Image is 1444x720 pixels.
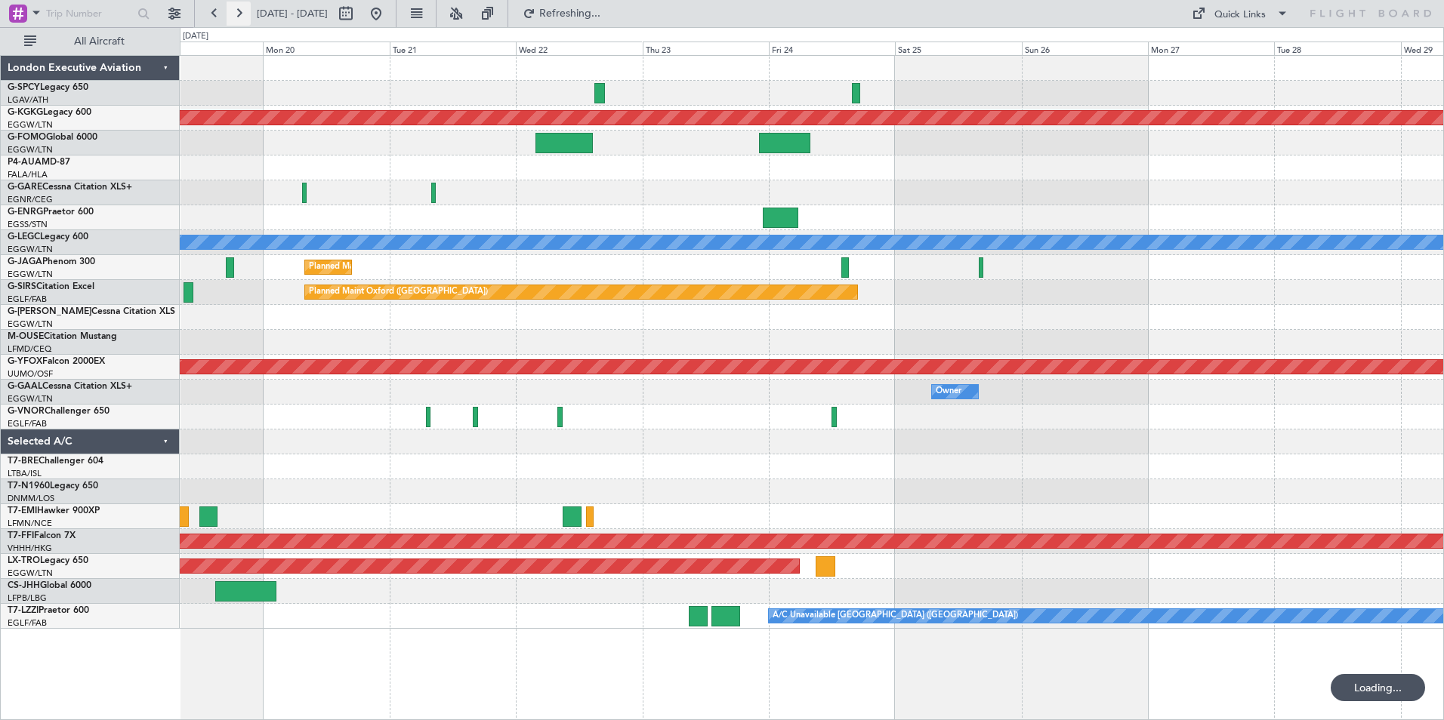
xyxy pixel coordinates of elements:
a: EGGW/LTN [8,393,53,405]
a: DNMM/LOS [8,493,54,504]
a: G-KGKGLegacy 600 [8,108,91,117]
span: T7-EMI [8,506,37,515]
div: [DATE] [183,30,208,43]
a: G-[PERSON_NAME]Cessna Citation XLS [8,307,175,316]
span: T7-FFI [8,531,34,540]
div: Tue 28 [1274,42,1400,55]
a: LX-TROLegacy 650 [8,556,88,565]
a: EGNR/CEG [8,194,53,205]
a: G-VNORChallenger 650 [8,407,110,416]
a: T7-BREChallenger 604 [8,457,103,466]
a: EGGW/LTN [8,119,53,131]
span: LX-TRO [8,556,40,565]
input: Trip Number [46,2,133,25]
span: G-SIRS [8,282,36,291]
div: Loading... [1331,674,1425,701]
a: G-FOMOGlobal 6000 [8,133,97,142]
a: EGGW/LTN [8,269,53,280]
a: G-SIRSCitation Excel [8,282,94,291]
div: Planned Maint Oxford ([GEOGRAPHIC_DATA]) [309,281,488,303]
a: EGGW/LTN [8,244,53,255]
span: Refreshing... [538,8,602,19]
span: G-KGKG [8,108,43,117]
a: G-YFOXFalcon 2000EX [8,357,105,366]
button: All Aircraft [17,29,164,54]
div: Thu 23 [643,42,769,55]
button: Quick Links [1184,2,1296,26]
button: Refreshing... [516,2,606,26]
span: G-GAAL [8,382,42,391]
span: G-SPCY [8,83,40,92]
a: EGGW/LTN [8,318,53,330]
span: M-OUSE [8,332,44,341]
a: EGLF/FAB [8,418,47,429]
div: Owner [936,380,961,403]
span: All Aircraft [39,36,159,47]
a: T7-LZZIPraetor 600 [8,606,89,615]
span: G-FOMO [8,133,46,142]
a: LFPB/LBG [8,592,47,604]
span: G-ENRG [8,208,43,217]
div: Planned Maint [GEOGRAPHIC_DATA] ([GEOGRAPHIC_DATA]) [309,256,547,278]
a: UUMO/OSF [8,368,53,380]
span: P4-AUA [8,158,42,167]
a: G-GAALCessna Citation XLS+ [8,382,132,391]
a: T7-FFIFalcon 7X [8,531,76,540]
a: CS-JHHGlobal 6000 [8,581,91,590]
div: Sun 19 [137,42,263,55]
a: T7-EMIHawker 900XP [8,506,100,515]
a: EGLF/FAB [8,617,47,629]
span: G-VNOR [8,407,45,416]
a: G-JAGAPhenom 300 [8,257,95,266]
div: Mon 20 [263,42,389,55]
a: G-LEGCLegacy 600 [8,232,88,242]
a: M-OUSECitation Mustang [8,332,117,341]
a: T7-N1960Legacy 650 [8,482,98,491]
span: G-YFOX [8,357,42,366]
span: G-GARE [8,183,42,192]
div: Tue 21 [390,42,516,55]
a: G-ENRGPraetor 600 [8,208,94,217]
a: EGGW/LTN [8,144,53,155]
a: G-SPCYLegacy 650 [8,83,88,92]
span: T7-LZZI [8,606,39,615]
a: VHHH/HKG [8,543,52,554]
span: CS-JHH [8,581,40,590]
a: P4-AUAMD-87 [8,158,70,167]
div: Wed 22 [516,42,642,55]
a: EGSS/STN [8,219,48,230]
div: Fri 24 [769,42,895,55]
span: G-[PERSON_NAME] [8,307,91,316]
a: EGLF/FAB [8,294,47,305]
span: T7-BRE [8,457,39,466]
a: EGGW/LTN [8,568,53,579]
a: LGAV/ATH [8,94,48,106]
a: FALA/HLA [8,169,48,180]
a: LFMN/NCE [8,518,52,529]
div: Sun 26 [1022,42,1148,55]
span: G-LEGC [8,232,40,242]
span: G-JAGA [8,257,42,266]
div: Quick Links [1214,8,1266,23]
span: T7-N1960 [8,482,50,491]
a: LTBA/ISL [8,468,42,479]
span: [DATE] - [DATE] [257,7,328,20]
a: G-GARECessna Citation XLS+ [8,183,132,192]
div: Sat 25 [895,42,1021,55]
div: Mon 27 [1148,42,1274,55]
a: LFMD/CEQ [8,343,51,355]
div: A/C Unavailable [GEOGRAPHIC_DATA] ([GEOGRAPHIC_DATA]) [773,605,1018,627]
